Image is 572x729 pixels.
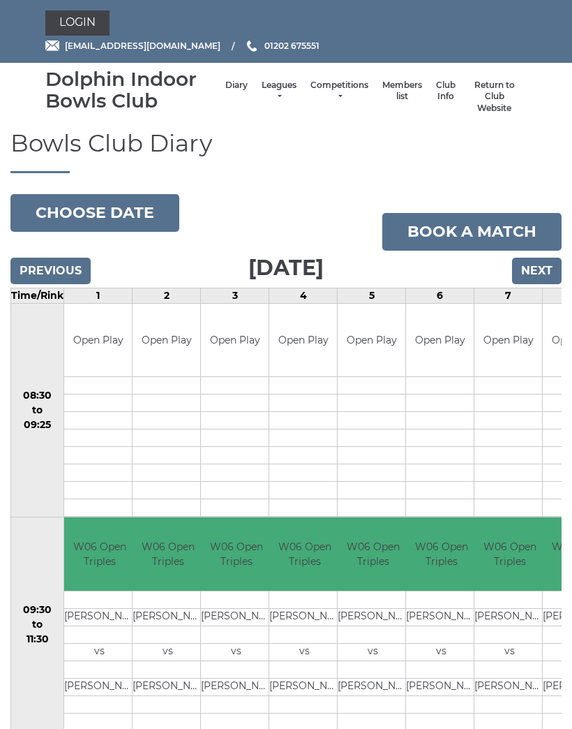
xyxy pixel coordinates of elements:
td: vs [406,643,476,661]
td: vs [338,643,408,661]
td: 6 [406,288,474,303]
td: W06 Open Triples [64,517,135,591]
a: Login [45,10,110,36]
td: [PERSON_NAME] [406,608,476,626]
a: Email [EMAIL_ADDRESS][DOMAIN_NAME] [45,39,220,52]
td: 4 [269,288,338,303]
td: Open Play [474,304,542,377]
td: W06 Open Triples [474,517,545,591]
td: Open Play [269,304,337,377]
td: Open Play [133,304,200,377]
span: 01202 675551 [264,40,319,51]
h1: Bowls Club Diary [10,131,562,172]
button: Choose date [10,194,179,232]
td: 08:30 to 09:25 [11,303,64,517]
td: [PERSON_NAME] [474,608,545,626]
td: 7 [474,288,543,303]
a: Club Info [436,80,456,103]
td: [PERSON_NAME] [64,678,135,695]
td: [PERSON_NAME] [338,678,408,695]
td: Open Play [406,304,474,377]
td: [PERSON_NAME] [338,608,408,626]
a: Book a match [382,213,562,251]
td: vs [133,643,203,661]
td: [PERSON_NAME] [201,678,271,695]
td: vs [269,643,340,661]
a: Return to Club Website [469,80,520,115]
td: vs [201,643,271,661]
span: [EMAIL_ADDRESS][DOMAIN_NAME] [65,40,220,51]
td: W06 Open Triples [406,517,476,591]
td: [PERSON_NAME] [406,678,476,695]
td: 3 [201,288,269,303]
td: W06 Open Triples [201,517,271,591]
img: Email [45,40,59,51]
td: [PERSON_NAME] [64,608,135,626]
td: vs [474,643,545,661]
input: Next [512,258,562,284]
td: W06 Open Triples [269,517,340,591]
td: vs [64,643,135,661]
td: Open Play [64,304,132,377]
td: Open Play [201,304,269,377]
a: Competitions [310,80,368,103]
td: 2 [133,288,201,303]
td: 1 [64,288,133,303]
div: Dolphin Indoor Bowls Club [45,68,218,112]
td: W06 Open Triples [338,517,408,591]
td: [PERSON_NAME] [269,608,340,626]
input: Previous [10,258,91,284]
img: Phone us [247,40,257,52]
td: [PERSON_NAME] [133,608,203,626]
td: W06 Open Triples [133,517,203,591]
td: [PERSON_NAME] [133,678,203,695]
td: [PERSON_NAME] [201,608,271,626]
td: Time/Rink [11,288,64,303]
td: Open Play [338,304,405,377]
td: [PERSON_NAME] [474,678,545,695]
td: 5 [338,288,406,303]
a: Diary [225,80,248,91]
td: [PERSON_NAME] [269,678,340,695]
a: Members list [382,80,422,103]
a: Leagues [262,80,296,103]
a: Phone us 01202 675551 [245,39,319,52]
